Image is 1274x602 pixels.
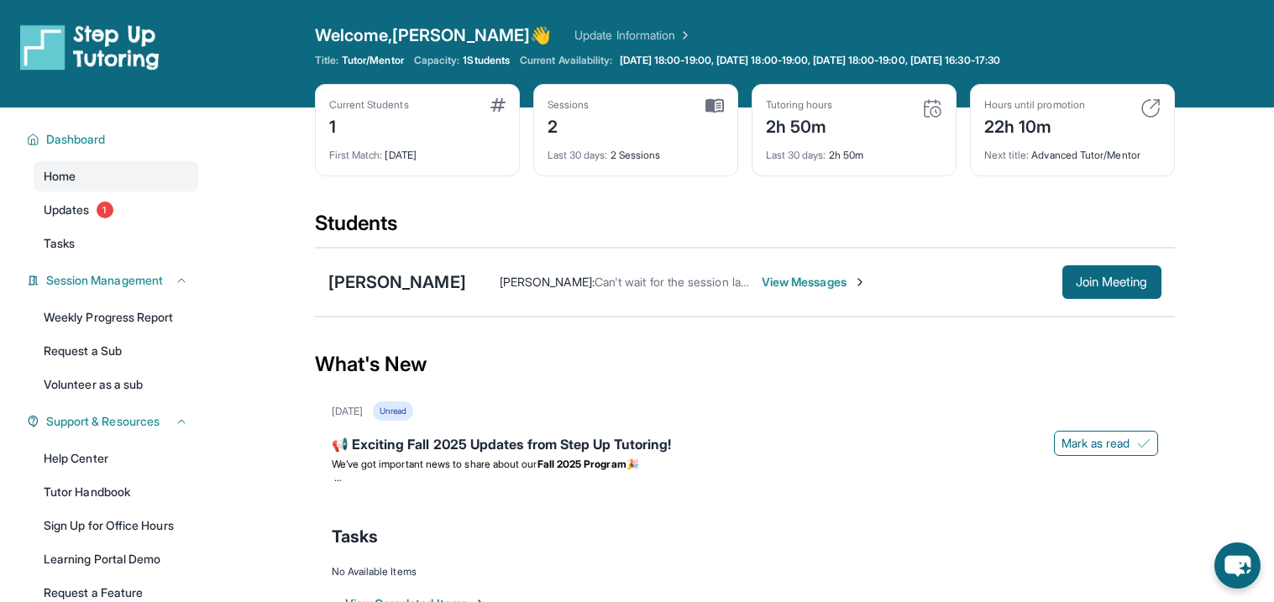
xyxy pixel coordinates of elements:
[548,98,590,112] div: Sessions
[984,98,1085,112] div: Hours until promotion
[34,443,198,474] a: Help Center
[34,195,198,225] a: Updates1
[315,210,1175,247] div: Students
[548,112,590,139] div: 2
[44,202,90,218] span: Updates
[574,27,692,44] a: Update Information
[34,302,198,332] a: Weekly Progress Report
[616,54,1004,67] a: [DATE] 18:00-19:00, [DATE] 18:00-19:00, [DATE] 18:00-19:00, [DATE] 16:30-17:30
[1062,435,1130,452] span: Mark as read
[315,54,338,67] span: Title:
[762,274,867,291] span: View Messages
[373,401,413,421] div: Unread
[500,275,595,289] span: [PERSON_NAME] :
[46,413,160,430] span: Support & Resources
[34,336,198,366] a: Request a Sub
[329,139,506,162] div: [DATE]
[97,202,113,218] span: 1
[34,510,198,541] a: Sign Up for Office Hours
[329,112,409,139] div: 1
[984,112,1085,139] div: 22h 10m
[328,270,466,294] div: [PERSON_NAME]
[548,139,724,162] div: 2 Sessions
[44,168,76,185] span: Home
[342,54,404,67] span: Tutor/Mentor
[34,228,198,259] a: Tasks
[1214,542,1261,589] button: chat-button
[332,434,1158,458] div: 📢 Exciting Fall 2025 Updates from Step Up Tutoring!
[329,149,383,161] span: First Match :
[39,272,188,289] button: Session Management
[332,458,537,470] span: We’ve got important news to share about our
[853,275,867,289] img: Chevron-Right
[34,477,198,507] a: Tutor Handbook
[705,98,724,113] img: card
[922,98,942,118] img: card
[34,161,198,191] a: Home
[548,149,608,161] span: Last 30 days :
[414,54,460,67] span: Capacity:
[537,458,627,470] strong: Fall 2025 Program
[766,139,942,162] div: 2h 50m
[46,131,106,148] span: Dashboard
[46,272,163,289] span: Session Management
[1137,437,1151,450] img: Mark as read
[39,131,188,148] button: Dashboard
[984,139,1161,162] div: Advanced Tutor/Mentor
[595,275,798,289] span: Can't wait for the session later [DATE].
[1076,277,1148,287] span: Join Meeting
[984,149,1030,161] span: Next title :
[1054,431,1158,456] button: Mark as read
[1140,98,1161,118] img: card
[766,149,826,161] span: Last 30 days :
[332,565,1158,578] div: No Available Items
[39,413,188,430] button: Support & Resources
[315,24,552,47] span: Welcome, [PERSON_NAME] 👋
[1062,265,1161,299] button: Join Meeting
[463,54,510,67] span: 1 Students
[44,235,75,252] span: Tasks
[34,369,198,400] a: Volunteer as a sub
[490,98,506,112] img: card
[34,544,198,574] a: Learning Portal Demo
[627,458,639,470] span: 🎉
[620,54,1000,67] span: [DATE] 18:00-19:00, [DATE] 18:00-19:00, [DATE] 18:00-19:00, [DATE] 16:30-17:30
[520,54,612,67] span: Current Availability:
[766,98,833,112] div: Tutoring hours
[332,525,378,548] span: Tasks
[20,24,160,71] img: logo
[329,98,409,112] div: Current Students
[332,405,363,418] div: [DATE]
[315,327,1175,401] div: What's New
[766,112,833,139] div: 2h 50m
[675,27,692,44] img: Chevron Right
